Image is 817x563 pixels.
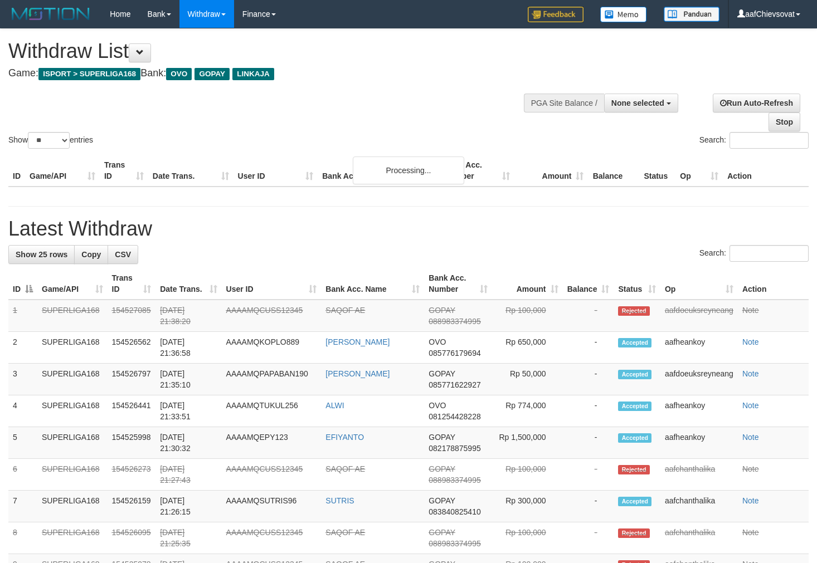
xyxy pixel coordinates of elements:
[25,155,100,187] th: Game/API
[618,338,651,347] span: Accepted
[115,250,131,259] span: CSV
[8,364,37,395] td: 3
[222,395,322,427] td: AAAAMQTUKUL256
[563,268,614,300] th: Balance: activate to sort column ascending
[675,155,723,187] th: Op
[563,395,614,427] td: -
[429,369,455,378] span: GOPAY
[194,68,230,80] span: GOPAY
[155,300,221,332] td: [DATE] 21:38:20
[429,337,446,346] span: OVO
[37,459,108,491] td: SUPERLIGA168
[563,491,614,522] td: -
[429,444,480,453] span: Copy 082178875995 to clipboard
[155,395,221,427] td: [DATE] 21:33:51
[37,332,108,364] td: SUPERLIGA168
[8,6,93,22] img: MOTION_logo.png
[8,40,533,62] h1: Withdraw List
[37,300,108,332] td: SUPERLIGA168
[742,528,759,537] a: Note
[100,155,148,187] th: Trans ID
[37,268,108,300] th: Game/API: activate to sort column ascending
[614,268,660,300] th: Status: activate to sort column ascending
[155,427,221,459] td: [DATE] 21:30:32
[108,364,156,395] td: 154526797
[353,156,464,184] div: Processing...
[8,491,37,522] td: 7
[325,401,344,410] a: ALWI
[222,491,322,522] td: AAAAMQSUTRIS96
[639,155,675,187] th: Status
[325,464,365,473] a: SAQOF AE
[660,268,738,300] th: Op: activate to sort column ascending
[492,491,563,522] td: Rp 300,000
[618,370,651,379] span: Accepted
[440,155,514,187] th: Bank Acc. Number
[742,337,759,346] a: Note
[222,459,322,491] td: AAAAMQCUSS12345
[563,459,614,491] td: -
[321,268,424,300] th: Bank Acc. Name: activate to sort column ascending
[492,522,563,554] td: Rp 100,000
[325,528,365,537] a: SAQOF AE
[232,68,274,80] span: LINKAJA
[618,497,651,506] span: Accepted
[108,245,138,264] a: CSV
[155,268,221,300] th: Date Trans.: activate to sort column ascending
[155,332,221,364] td: [DATE] 21:36:58
[222,300,322,332] td: AAAAMQCUSS12345
[108,395,156,427] td: 154526441
[16,250,67,259] span: Show 25 rows
[429,507,480,516] span: Copy 083840825410 to clipboard
[611,99,664,107] span: None selected
[8,245,75,264] a: Show 25 rows
[429,433,455,442] span: GOPAY
[325,369,390,378] a: [PERSON_NAME]
[664,7,719,22] img: panduan.png
[108,268,156,300] th: Trans ID: activate to sort column ascending
[618,465,649,474] span: Rejected
[660,364,738,395] td: aafdoeuksreyneang
[325,306,365,315] a: SAQOF AE
[108,522,156,554] td: 154526095
[8,132,93,149] label: Show entries
[730,245,809,262] input: Search:
[742,369,759,378] a: Note
[563,427,614,459] td: -
[429,380,480,389] span: Copy 085771622927 to clipboard
[563,332,614,364] td: -
[660,459,738,491] td: aafchanthalika
[429,496,455,505] span: GOPAY
[222,268,322,300] th: User ID: activate to sort column ascending
[222,427,322,459] td: AAAAMQEPY123
[429,464,455,473] span: GOPAY
[492,395,563,427] td: Rp 774,000
[769,112,800,131] a: Stop
[234,155,318,187] th: User ID
[8,395,37,427] td: 4
[8,155,25,187] th: ID
[8,427,37,459] td: 5
[28,132,70,149] select: Showentries
[8,332,37,364] td: 2
[528,7,583,22] img: Feedback.jpg
[37,364,108,395] td: SUPERLIGA168
[325,433,364,442] a: EFIYANTO
[81,250,101,259] span: Copy
[429,528,455,537] span: GOPAY
[429,317,480,326] span: Copy 088983374995 to clipboard
[37,491,108,522] td: SUPERLIGA168
[37,427,108,459] td: SUPERLIGA168
[492,364,563,395] td: Rp 50,000
[660,427,738,459] td: aafheankoy
[492,427,563,459] td: Rp 1,500,000
[429,306,455,315] span: GOPAY
[524,94,604,112] div: PGA Site Balance /
[492,332,563,364] td: Rp 650,000
[723,155,809,187] th: Action
[742,401,759,410] a: Note
[108,427,156,459] td: 154525998
[429,401,446,410] span: OVO
[742,464,759,473] a: Note
[699,132,809,149] label: Search:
